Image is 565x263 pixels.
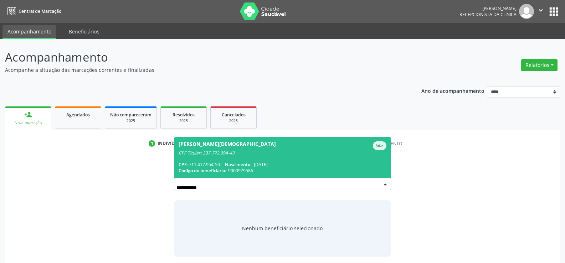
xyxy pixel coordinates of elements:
[534,4,548,19] button: 
[216,118,251,123] div: 2025
[149,140,155,147] div: 1
[5,48,394,66] p: Acompanhamento
[459,5,517,11] div: [PERSON_NAME]
[179,168,226,174] span: Código do beneficiário:
[228,168,253,174] span: 9000979586
[10,120,46,126] div: Nova marcação
[2,25,56,39] a: Acompanhamento
[19,8,61,14] span: Central de Marcação
[242,225,323,232] span: Nenhum beneficiário selecionado
[5,5,61,17] a: Central de Marcação
[225,162,251,168] span: Nascimento:
[173,112,195,118] span: Resolvidos
[421,86,484,95] p: Ano de acompanhamento
[179,162,188,168] span: CPF:
[24,111,32,119] div: person_add
[166,118,201,123] div: 2025
[110,112,151,118] span: Não compareceram
[5,66,394,74] p: Acompanhe a situação das marcações correntes e finalizadas
[66,112,90,118] span: Agendados
[222,112,246,118] span: Cancelados
[64,25,104,38] a: Beneficiários
[548,5,560,18] button: apps
[459,11,517,17] span: Recepcionista da clínica
[537,6,545,14] i: 
[519,4,534,19] img: img
[110,118,151,123] div: 2025
[521,59,558,71] button: Relatórios
[179,162,386,168] div: 711.417.954-50
[158,140,181,147] div: Indivíduo
[254,162,268,168] span: [DATE]
[376,143,384,148] small: Ativo
[179,150,386,156] div: CPF Titular: 337.772.094-49
[179,141,276,150] div: [PERSON_NAME][DEMOGRAPHIC_DATA]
